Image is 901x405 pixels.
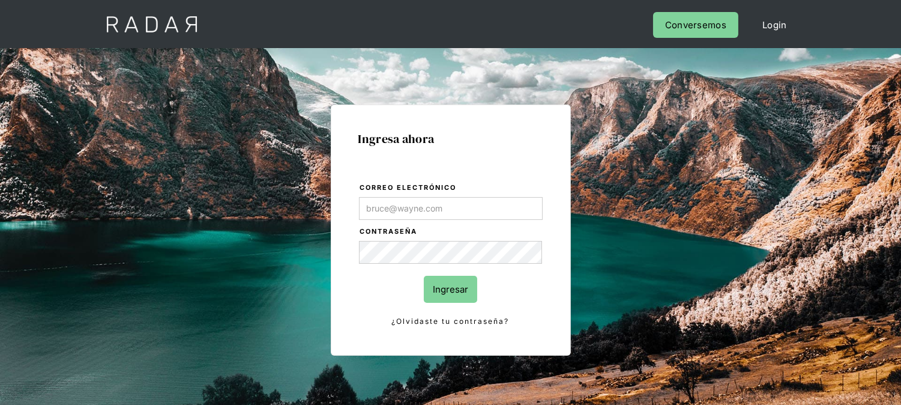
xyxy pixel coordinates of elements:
[358,181,543,328] form: Login Form
[359,315,543,328] a: ¿Olvidaste tu contraseña?
[360,182,543,194] label: Correo electrónico
[358,132,543,145] h1: Ingresa ahora
[360,226,543,238] label: Contraseña
[653,12,738,38] a: Conversemos
[359,197,543,220] input: bruce@wayne.com
[750,12,799,38] a: Login
[424,276,477,303] input: Ingresar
